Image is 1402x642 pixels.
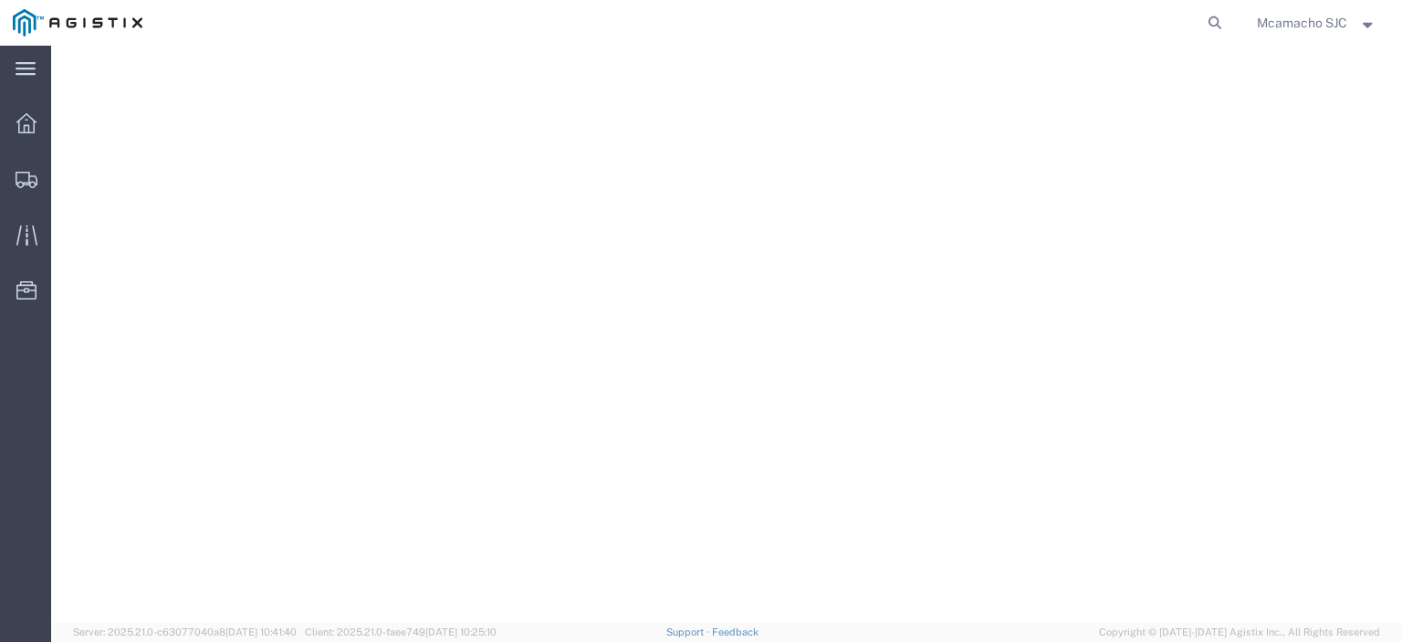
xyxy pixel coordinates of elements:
[73,626,297,637] span: Server: 2025.21.0-c63077040a8
[712,626,759,637] a: Feedback
[225,626,297,637] span: [DATE] 10:41:40
[666,626,712,637] a: Support
[51,46,1402,623] iframe: FS Legacy Container
[13,9,142,37] img: logo
[1099,625,1380,640] span: Copyright © [DATE]-[DATE] Agistix Inc., All Rights Reserved
[1257,13,1347,33] span: Mcamacho SJC
[1256,12,1377,34] button: Mcamacho SJC
[305,626,497,637] span: Client: 2025.21.0-faee749
[425,626,497,637] span: [DATE] 10:25:10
